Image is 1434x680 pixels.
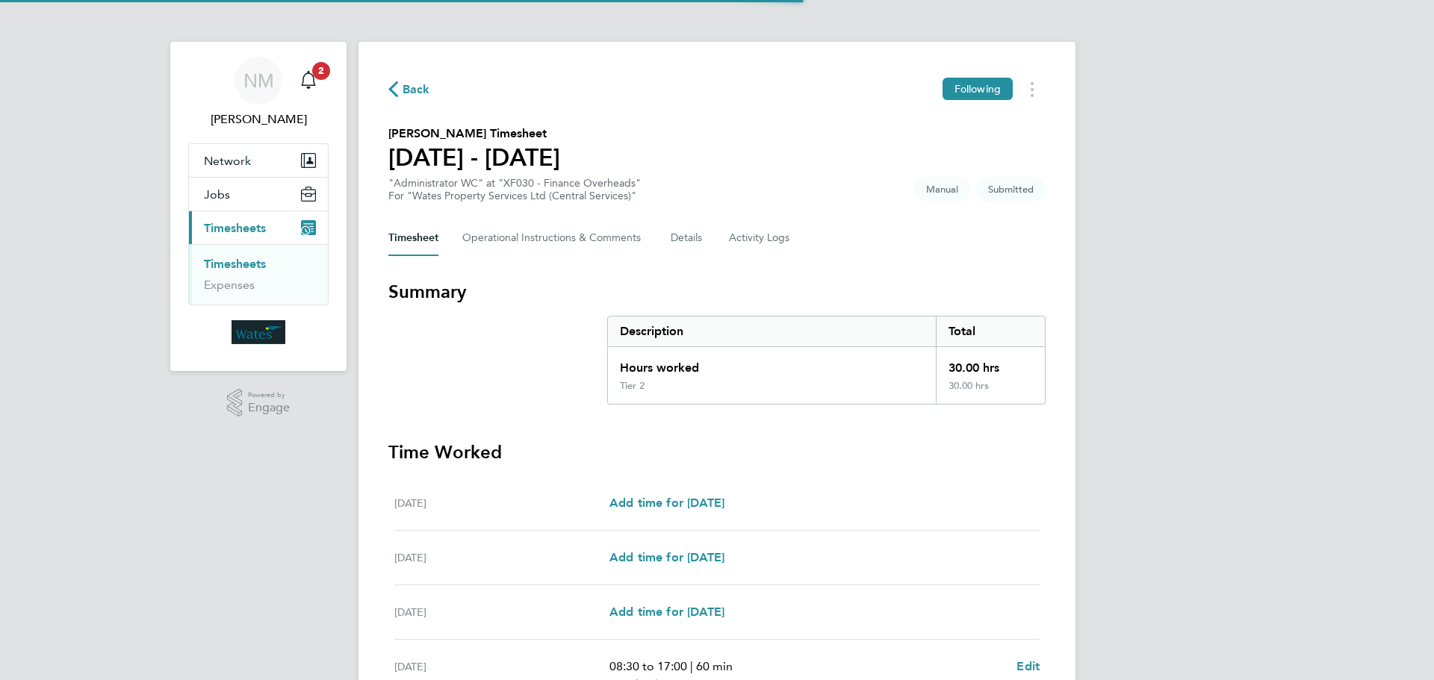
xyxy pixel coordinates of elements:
a: Powered byEngage [227,389,291,417]
button: Following [943,78,1013,100]
a: 2 [294,57,323,105]
span: | [690,659,693,673]
div: Hours worked [608,347,936,380]
div: [DATE] [394,494,609,512]
button: Network [189,144,328,177]
span: Nicola Merchant [188,110,329,128]
h1: [DATE] - [DATE] [388,143,560,172]
button: Details [671,220,705,256]
span: Timesheets [204,221,266,235]
span: Add time for [DATE] [609,550,724,564]
h3: Time Worked [388,440,1046,464]
a: Expenses [204,278,255,292]
button: Operational Instructions & Comments [462,220,647,256]
button: Timesheets [189,211,328,244]
div: Timesheets [189,244,328,305]
span: Back [403,81,430,99]
span: Powered by [248,389,290,402]
div: [DATE] [394,603,609,621]
span: This timesheet is Submitted. [976,177,1046,202]
span: Edit [1016,659,1040,673]
button: Back [388,80,430,99]
div: 30.00 hrs [936,347,1045,380]
div: For "Wates Property Services Ltd (Central Services)" [388,190,641,202]
a: Edit [1016,658,1040,676]
span: Add time for [DATE] [609,605,724,619]
button: Jobs [189,178,328,210]
button: Activity Logs [729,220,792,256]
a: Go to home page [188,320,329,344]
div: 30.00 hrs [936,380,1045,404]
button: Timesheet [388,220,438,256]
div: [DATE] [394,549,609,567]
a: Timesheets [204,257,266,271]
a: Add time for [DATE] [609,603,724,621]
a: Add time for [DATE] [609,494,724,512]
div: Total [936,316,1045,346]
span: This timesheet was manually created. [914,177,970,202]
img: wates-logo-retina.png [232,320,285,344]
button: Timesheets Menu [1019,78,1046,101]
div: "Administrator WC" at "XF030 - Finance Overheads" [388,177,641,202]
div: Tier 2 [620,380,645,392]
span: 60 min [696,659,733,673]
span: Network [204,154,251,168]
span: Add time for [DATE] [609,496,724,510]
span: 2 [312,62,330,80]
div: Summary [607,316,1046,405]
h3: Summary [388,280,1046,304]
h2: [PERSON_NAME] Timesheet [388,125,560,143]
span: NM [243,71,274,90]
span: Jobs [204,187,230,202]
div: Description [608,316,936,346]
span: 08:30 to 17:00 [609,659,687,673]
span: Engage [248,402,290,414]
a: NM[PERSON_NAME] [188,57,329,128]
span: Following [955,82,1001,96]
nav: Main navigation [170,42,347,371]
a: Add time for [DATE] [609,549,724,567]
